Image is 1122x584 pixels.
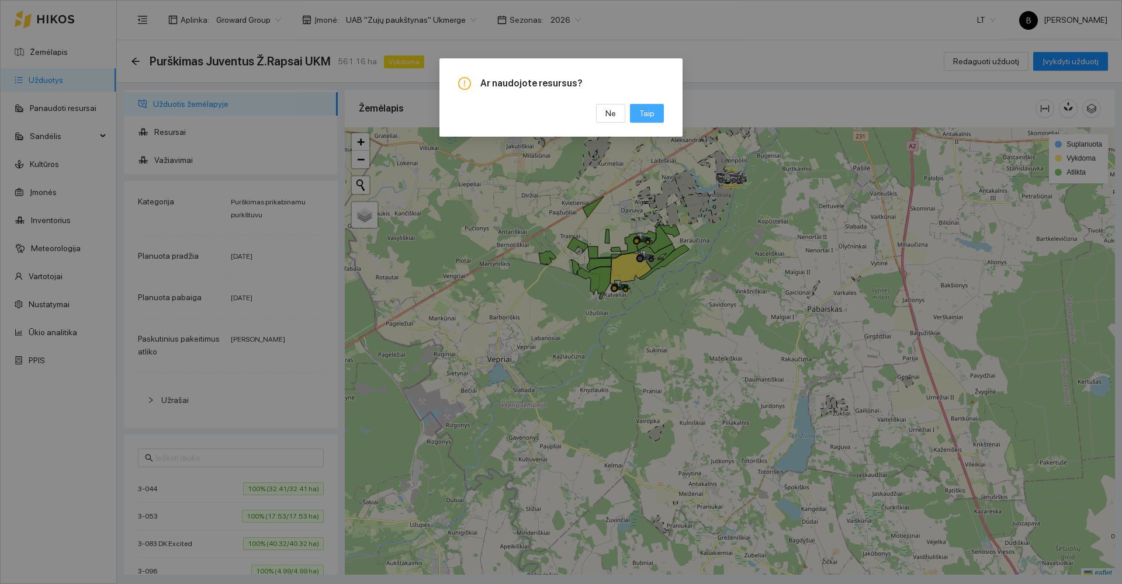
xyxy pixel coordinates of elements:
[605,107,616,120] span: Ne
[639,107,654,120] span: Taip
[458,77,471,90] span: exclamation-circle
[480,77,664,90] span: Ar naudojote resursus?
[596,104,625,123] button: Ne
[630,104,664,123] button: Taip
